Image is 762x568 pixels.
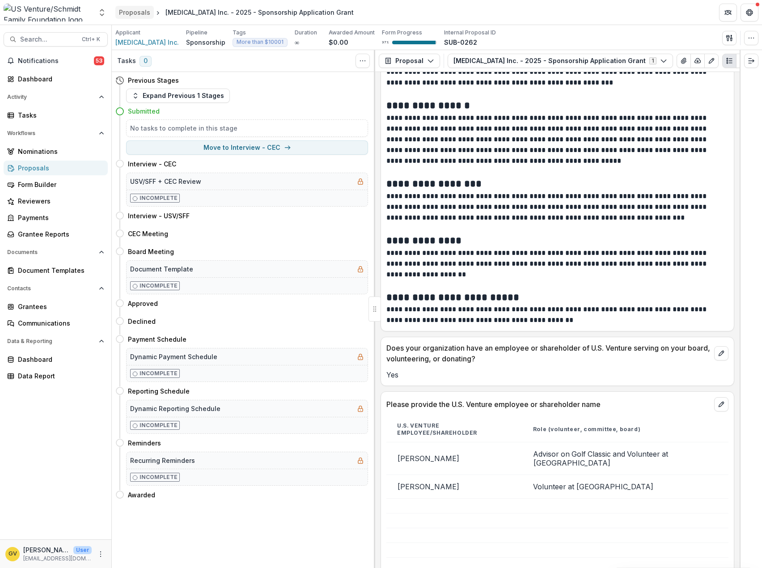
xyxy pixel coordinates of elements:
img: US Venture/Schmidt Family Foundation logo [4,4,92,21]
button: Notifications53 [4,54,108,68]
div: Document Templates [18,266,101,275]
button: Open Data & Reporting [4,334,108,348]
div: Reviewers [18,196,101,206]
div: Ctrl + K [80,34,102,44]
button: Open Documents [4,245,108,259]
span: 0 [140,56,152,67]
div: Proposals [119,8,150,17]
td: Volunteer at [GEOGRAPHIC_DATA] [522,475,728,499]
a: Grantees [4,299,108,314]
h5: Dynamic Reporting Schedule [130,404,220,413]
div: Tasks [18,110,101,120]
p: Incomplete [140,282,178,290]
p: Duration [295,29,317,37]
a: [MEDICAL_DATA] Inc. [115,38,179,47]
button: View Attached Files [677,54,691,68]
a: Payments [4,210,108,225]
button: [MEDICAL_DATA] Inc. - 2025 - Sponsorship Application Grant1 [448,54,673,68]
a: Proposals [115,6,154,19]
p: Does your organization have an employee or shareholder of U.S. Venture serving on your board, vol... [386,343,711,364]
div: Grantee Reports [18,229,101,239]
p: Applicant [115,29,140,37]
p: Form Progress [382,29,422,37]
p: Yes [386,369,728,380]
a: Communications [4,316,108,331]
div: Greg Vandenberg [8,551,17,557]
h5: Document Template [130,264,193,274]
div: Nominations [18,147,101,156]
p: Incomplete [140,194,178,202]
div: Proposals [18,163,101,173]
div: Grantees [18,302,101,311]
button: Expand right [744,54,758,68]
button: Get Help [741,4,758,21]
a: Proposals [4,161,108,175]
p: SUB-0262 [444,38,477,47]
button: Edit as form [704,54,719,68]
span: More than $10001 [237,39,284,45]
button: Partners [719,4,737,21]
p: $0.00 [329,38,348,47]
button: Open Workflows [4,126,108,140]
span: Search... [20,36,76,43]
span: Notifications [18,57,94,65]
div: Payments [18,213,101,222]
button: Open Contacts [4,281,108,296]
h4: Board Meeting [128,247,174,256]
a: Dashboard [4,72,108,86]
h4: Reporting Schedule [128,386,190,396]
h4: CEC Meeting [128,229,168,238]
p: Sponsorship [186,38,225,47]
a: Form Builder [4,177,108,192]
div: Communications [18,318,101,328]
h4: Approved [128,299,158,308]
a: Dashboard [4,352,108,367]
span: 53 [94,56,104,65]
p: ∞ [295,38,299,47]
p: Tags [233,29,246,37]
a: Nominations [4,144,108,159]
h4: Interview - USV/SFF [128,211,190,220]
div: [MEDICAL_DATA] Inc. - 2025 - Sponsorship Application Grant [165,8,354,17]
a: Grantee Reports [4,227,108,242]
span: Data & Reporting [7,338,95,344]
span: Activity [7,94,95,100]
h5: USV/SFF + CEC Review [130,177,201,186]
span: Documents [7,249,95,255]
p: Incomplete [140,369,178,377]
a: Tasks [4,108,108,123]
span: Contacts [7,285,95,292]
div: Dashboard [18,74,101,84]
button: PDF view [736,54,750,68]
button: Open Activity [4,90,108,104]
h4: Previous Stages [128,76,179,85]
th: Role (volunteer, committee, board) [522,417,728,442]
p: [EMAIL_ADDRESS][DOMAIN_NAME] [23,555,92,563]
button: edit [714,397,728,411]
a: Data Report [4,369,108,383]
button: Expand Previous 1 Stages [126,89,230,103]
th: U.S. VENTURE EMPLOYEE/SHAREHOLDER [386,417,522,442]
p: Awarded Amount [329,29,375,37]
button: Proposal [379,54,440,68]
td: Advisor on Golf Classic and Volunteer at [GEOGRAPHIC_DATA] [522,442,728,475]
h4: Submitted [128,106,160,116]
h4: Declined [128,317,156,326]
button: edit [714,346,728,360]
h5: No tasks to complete in this stage [130,123,364,133]
h4: Payment Schedule [128,335,186,344]
p: Incomplete [140,473,178,481]
p: Incomplete [140,421,178,429]
div: Data Report [18,371,101,381]
h5: Recurring Reminders [130,456,195,465]
p: Internal Proposal ID [444,29,496,37]
p: User [73,546,92,554]
button: Open entity switcher [96,4,108,21]
button: Toggle View Cancelled Tasks [356,54,370,68]
p: [PERSON_NAME] [23,545,70,555]
h3: Tasks [117,57,136,65]
span: Workflows [7,130,95,136]
button: Search... [4,32,108,47]
h4: Reminders [128,438,161,448]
